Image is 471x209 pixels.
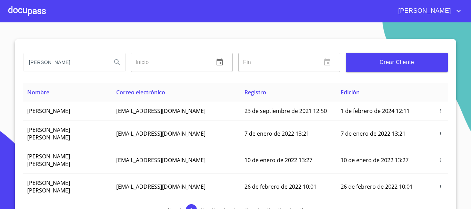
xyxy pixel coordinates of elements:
[341,107,410,115] span: 1 de febrero de 2024 12:11
[346,53,448,72] button: Crear Cliente
[393,6,454,17] span: [PERSON_NAME]
[116,156,206,164] span: [EMAIL_ADDRESS][DOMAIN_NAME]
[351,58,442,67] span: Crear Cliente
[341,88,360,96] span: Edición
[27,107,70,115] span: [PERSON_NAME]
[116,183,206,190] span: [EMAIL_ADDRESS][DOMAIN_NAME]
[244,130,309,137] span: 7 de enero de 2022 13:21
[116,88,165,96] span: Correo electrónico
[27,126,70,141] span: [PERSON_NAME] [PERSON_NAME]
[341,156,409,164] span: 10 de enero de 2022 13:27
[244,183,317,190] span: 26 de febrero de 2022 10:01
[27,179,70,194] span: [PERSON_NAME] [PERSON_NAME]
[393,6,463,17] button: account of current user
[341,130,405,137] span: 7 de enero de 2022 13:21
[244,156,312,164] span: 10 de enero de 2022 13:27
[109,54,126,71] button: Search
[23,53,106,72] input: search
[116,130,206,137] span: [EMAIL_ADDRESS][DOMAIN_NAME]
[27,88,49,96] span: Nombre
[244,107,327,115] span: 23 de septiembre de 2021 12:50
[27,153,70,168] span: [PERSON_NAME] [PERSON_NAME]
[244,88,266,96] span: Registro
[341,183,413,190] span: 26 de febrero de 2022 10:01
[116,107,206,115] span: [EMAIL_ADDRESS][DOMAIN_NAME]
